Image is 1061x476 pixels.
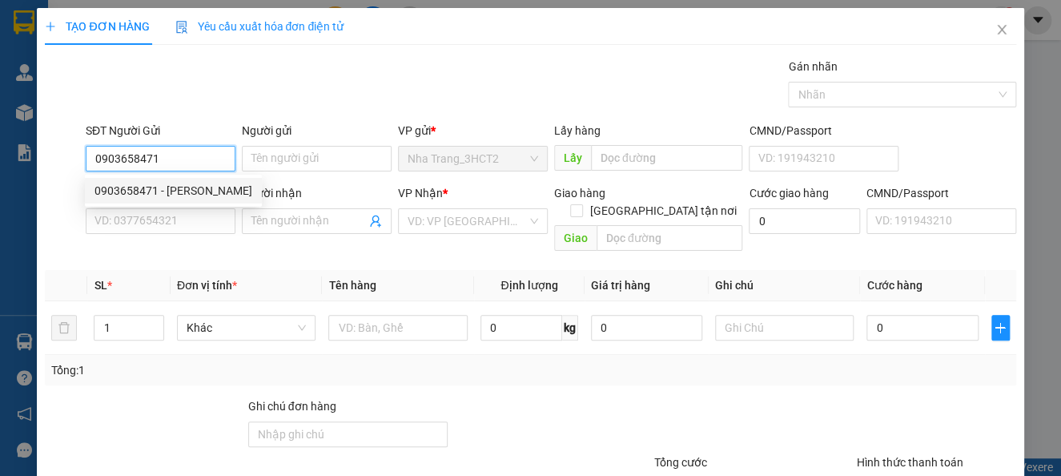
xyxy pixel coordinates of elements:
[654,456,707,469] span: Tổng cước
[135,76,220,96] li: (c) 2017
[749,187,828,200] label: Cước giao hàng
[591,145,743,171] input: Dọc đường
[242,184,392,202] div: Người nhận
[408,147,538,171] span: Nha Trang_3HCT2
[991,315,1010,341] button: plus
[51,361,411,379] div: Tổng: 1
[248,400,336,413] label: Ghi chú đơn hàng
[85,178,262,204] div: 0903658471 - KHÁNH
[45,21,56,32] span: plus
[369,215,382,228] span: user-add
[135,61,220,74] b: [DOMAIN_NAME]
[151,329,160,339] span: down
[866,279,922,292] span: Cước hàng
[788,60,837,73] label: Gán nhãn
[151,318,160,328] span: up
[749,122,898,139] div: CMND/Passport
[175,20,344,33] span: Yêu cầu xuất hóa đơn điện tử
[591,279,650,292] span: Giá trị hàng
[554,187,605,200] span: Giao hàng
[749,208,859,234] input: Cước giao hàng
[500,279,557,292] span: Định lượng
[979,8,1024,53] button: Close
[995,23,1008,36] span: close
[562,315,578,341] span: kg
[709,270,861,301] th: Ghi chú
[554,124,601,137] span: Lấy hàng
[146,328,163,340] span: Decrease Value
[866,184,1016,202] div: CMND/Passport
[554,145,591,171] span: Lấy
[86,122,235,139] div: SĐT Người Gửi
[248,422,448,447] input: Ghi chú đơn hàng
[591,315,702,341] input: 0
[187,316,307,340] span: Khác
[597,225,743,251] input: Dọc đường
[174,20,212,58] img: logo.jpg
[98,23,159,99] b: Gửi khách hàng
[398,122,548,139] div: VP gửi
[94,279,107,292] span: SL
[51,315,77,341] button: delete
[715,315,854,341] input: Ghi Chú
[398,187,443,200] span: VP Nhận
[242,122,392,139] div: Người gửi
[583,202,742,220] span: [GEOGRAPHIC_DATA] tận nơi
[177,279,237,292] span: Đơn vị tính
[857,456,963,469] label: Hình thức thanh toán
[175,21,188,34] img: icon
[20,103,88,207] b: Phương Nam Express
[146,316,163,328] span: Increase Value
[45,20,149,33] span: TẠO ĐƠN HÀNG
[328,279,376,292] span: Tên hàng
[94,182,252,200] div: 0903658471 - [PERSON_NAME]
[554,225,597,251] span: Giao
[328,315,468,341] input: VD: Bàn, Ghế
[992,321,1009,334] span: plus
